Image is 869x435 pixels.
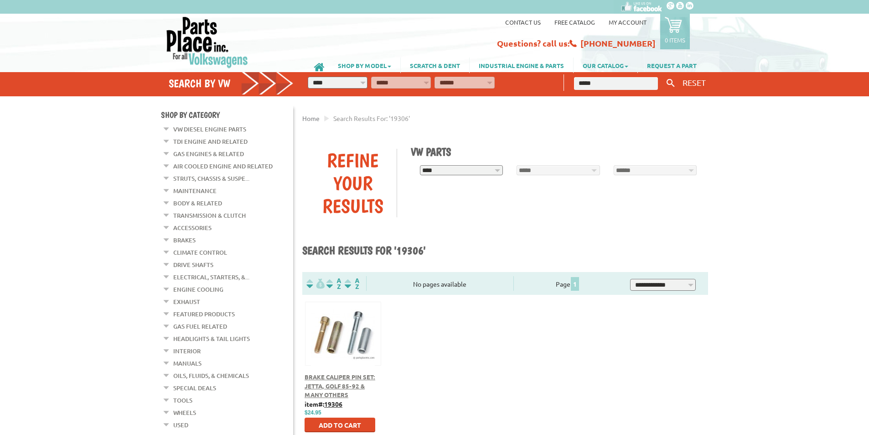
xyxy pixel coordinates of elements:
a: Transmission & Clutch [173,210,246,221]
a: SHOP BY MODEL [329,58,400,73]
h1: VW Parts [411,145,702,158]
h1: Search results for '19306' [302,244,708,258]
u: 19306 [324,400,342,408]
a: Air Cooled Engine and Related [173,160,273,172]
a: Gas Fuel Related [173,320,227,332]
a: SCRATCH & DENT [401,58,469,73]
a: VW Diesel Engine Parts [173,123,246,135]
a: OUR CATALOG [574,58,637,73]
a: Wheels [173,407,196,419]
a: Accessories [173,222,212,234]
a: Used [173,419,188,431]
p: 0 items [665,36,685,44]
h4: Search by VW [169,77,294,90]
a: Headlights & Tail Lights [173,333,250,345]
a: Gas Engines & Related [173,148,244,160]
button: Keyword Search [664,76,678,91]
h4: Shop By Category [161,110,293,120]
a: Climate Control [173,246,227,258]
a: Interior [173,345,201,357]
a: Featured Products [173,308,235,320]
span: Search results for: '19306' [333,114,410,122]
a: Body & Related [173,197,222,209]
a: Special Deals [173,382,216,394]
div: No pages available [367,279,513,289]
a: Maintenance [173,185,217,197]
span: 1 [571,277,579,291]
a: TDI Engine and Related [173,136,248,147]
a: Manuals [173,357,202,369]
div: Page [513,276,622,291]
a: Exhaust [173,296,200,308]
a: Electrical, Starters, &... [173,271,249,283]
b: item#: [305,400,342,408]
a: 0 items [660,14,690,49]
img: filterpricelow.svg [306,278,325,289]
span: $24.95 [305,409,321,416]
a: INDUSTRIAL ENGINE & PARTS [470,58,573,73]
img: Sort by Sales Rank [343,278,361,289]
a: Home [302,114,320,122]
a: Contact us [505,18,541,26]
a: Struts, Chassis & Suspe... [173,173,249,184]
a: Free Catalog [554,18,595,26]
span: RESET [683,78,706,87]
a: REQUEST A PART [638,58,706,73]
a: Engine Cooling [173,283,223,295]
a: Oils, Fluids, & Chemicals [173,370,249,382]
img: Parts Place Inc! [166,16,249,68]
a: My Account [609,18,647,26]
button: Add to Cart [305,418,375,432]
span: Add to Cart [319,421,361,429]
a: Brake Caliper Pin Set: Jetta, Golf 85-92 & Many Others [305,373,375,398]
a: Drive Shafts [173,259,213,271]
a: Brakes [173,234,196,246]
a: Tools [173,394,192,406]
img: Sort by Headline [325,278,343,289]
button: RESET [679,76,709,89]
div: Refine Your Results [309,149,397,217]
